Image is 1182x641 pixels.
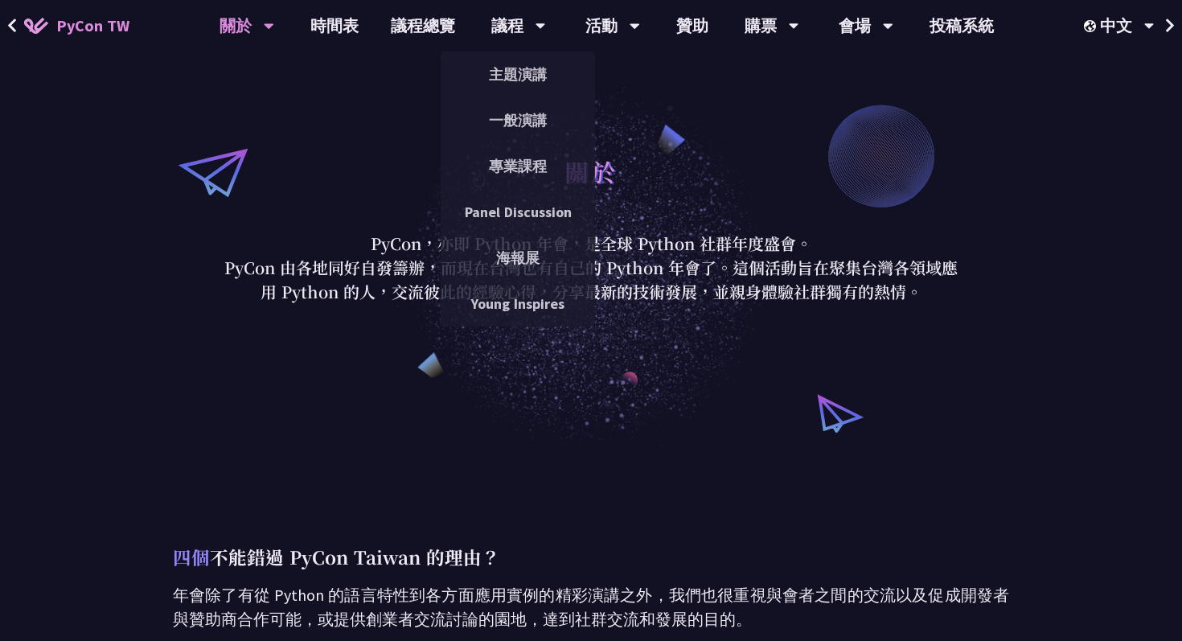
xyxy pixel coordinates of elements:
[441,147,595,185] a: 專業課程
[217,256,965,304] p: PyCon 由各地同好自發籌辦，而現在台灣也有自己的 Python 年會了。這個活動旨在聚集台灣各領域應用 Python 的人，交流彼此的經驗心得，分享最新的技術發展，並親身體驗社群獨有的熱情。
[173,583,1009,631] p: 年會除了有從 Python 的語言特性到各方面應用實例的精彩演講之外，我們也很重視與會者之間的交流以及促成開發者與贊助商合作可能，或提供創業者交流討論的園地，達到社群交流和發展的目的。
[441,239,595,277] a: 海報展
[24,18,48,34] img: Home icon of PyCon TW 2025
[217,232,965,256] p: PyCon，亦即 Python 年會，是全球 Python 社群年度盛會。
[173,543,1009,571] p: 不能錯過 PyCon Taiwan 的理由？
[441,193,595,231] a: Panel Discussion
[441,101,595,139] a: 一般演講
[441,285,595,323] a: Young Inspires
[173,544,210,569] span: 四個
[56,14,129,38] span: PyCon TW
[441,55,595,93] a: 主題演講
[1084,20,1100,32] img: Locale Icon
[8,6,146,46] a: PyCon TW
